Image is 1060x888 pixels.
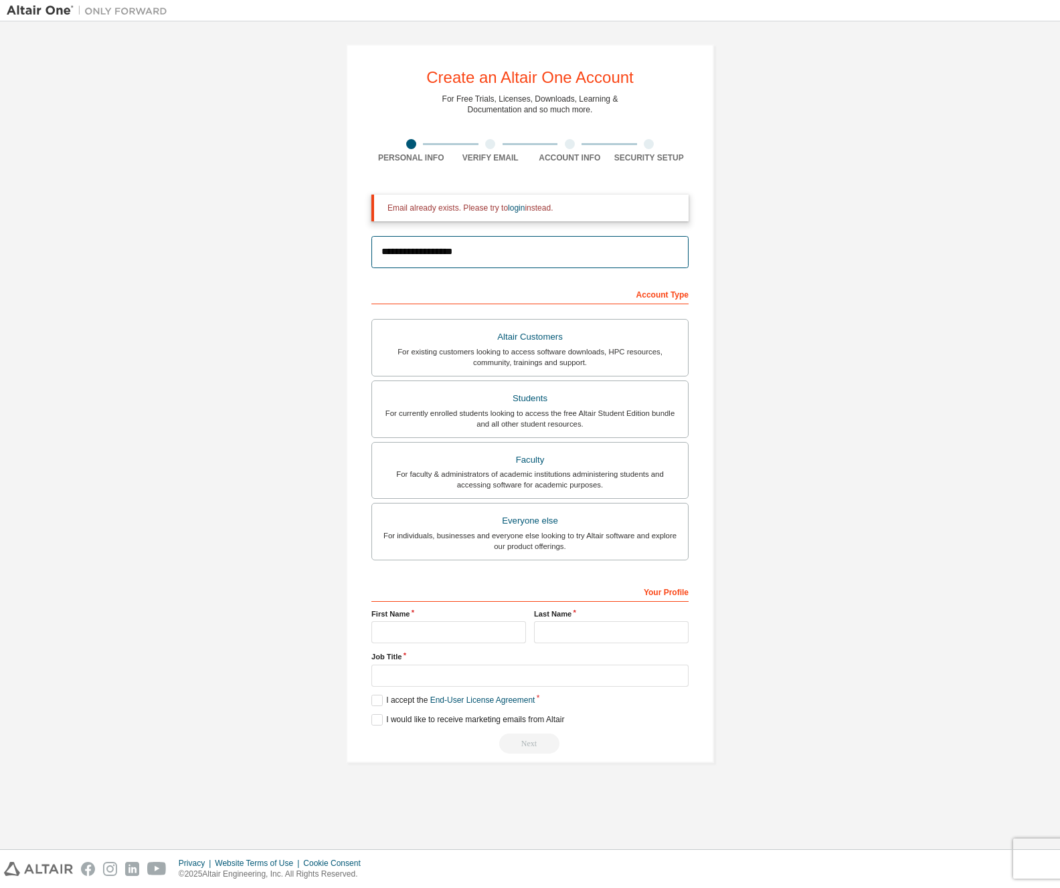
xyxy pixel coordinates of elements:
div: Altair Customers [380,328,680,346]
div: Email already exists. Please try to instead. [387,203,678,213]
label: Job Title [371,651,689,662]
div: Email already exists [371,734,689,754]
label: Last Name [534,608,689,619]
label: I accept the [371,695,535,706]
div: For existing customers looking to access software downloads, HPC resources, community, trainings ... [380,346,680,368]
label: I would like to receive marketing emails from Altair [371,714,564,726]
div: Students [380,389,680,408]
p: © 2025 Altair Engineering, Inc. All Rights Reserved. [179,869,369,880]
div: Account Type [371,283,689,304]
div: Cookie Consent [303,858,368,869]
div: For Free Trials, Licenses, Downloads, Learning & Documentation and so much more. [442,94,618,115]
div: Everyone else [380,512,680,530]
div: Privacy [179,858,215,869]
div: Account Info [530,152,610,163]
a: End-User License Agreement [430,695,535,705]
img: linkedin.svg [125,862,139,876]
img: youtube.svg [147,862,167,876]
img: facebook.svg [81,862,95,876]
div: For individuals, businesses and everyone else looking to try Altair software and explore our prod... [380,530,680,552]
img: Altair One [7,4,174,17]
div: Security Setup [610,152,689,163]
img: instagram.svg [103,862,117,876]
div: For faculty & administrators of academic institutions administering students and accessing softwa... [380,469,680,490]
div: Personal Info [371,152,451,163]
div: Create an Altair One Account [426,70,634,86]
div: Verify Email [451,152,531,163]
div: Your Profile [371,580,689,602]
a: login [508,203,525,213]
div: Website Terms of Use [215,858,303,869]
div: For currently enrolled students looking to access the free Altair Student Edition bundle and all ... [380,408,680,429]
div: Faculty [380,451,680,469]
img: altair_logo.svg [4,862,73,876]
label: First Name [371,608,526,619]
